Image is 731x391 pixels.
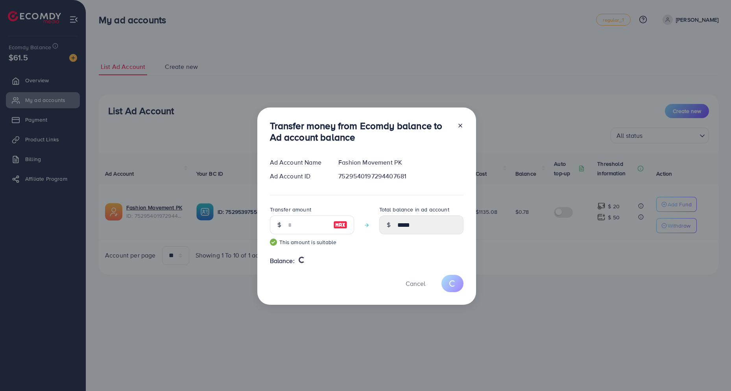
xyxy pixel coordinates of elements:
[332,158,469,167] div: Fashion Movement PK
[270,256,295,265] span: Balance:
[270,238,354,246] small: This amount is suitable
[270,239,277,246] img: guide
[698,356,725,385] iframe: Chat
[270,206,311,213] label: Transfer amount
[270,120,451,143] h3: Transfer money from Ecomdy balance to Ad account balance
[264,158,332,167] div: Ad Account Name
[333,220,347,230] img: image
[406,279,425,288] span: Cancel
[332,172,469,181] div: 7529540197294407681
[379,206,449,213] label: Total balance in ad account
[264,172,332,181] div: Ad Account ID
[396,275,435,292] button: Cancel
